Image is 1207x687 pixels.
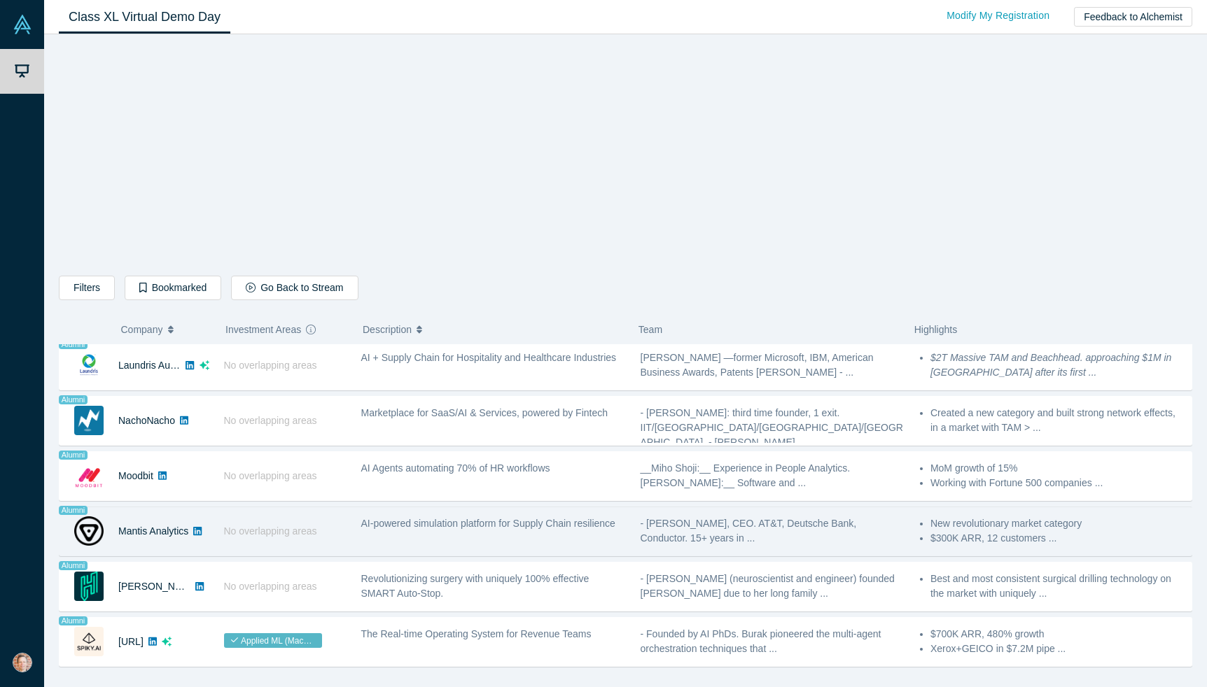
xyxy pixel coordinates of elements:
span: Alumni [59,561,88,570]
a: Moodbit [118,470,153,481]
span: No overlapping areas [224,581,317,592]
span: No overlapping areas [224,360,317,371]
li: New revolutionary market category [930,516,1185,531]
span: Investment Areas [225,315,301,344]
span: Highlights [914,324,957,335]
span: Alumni [59,340,88,349]
span: No overlapping areas [224,470,317,481]
iframe: Pairity [431,45,821,265]
em: $2T Massive TAM and Beachhead. approaching $1M in [GEOGRAPHIC_DATA] after its first ... [930,352,1172,378]
span: Alumni [59,395,88,404]
span: Applied ML (Machine Learning) [224,633,322,648]
span: The Real-time Operating System for Revenue Teams [361,628,592,639]
img: Hubly Surgical's Logo [74,572,104,601]
span: Alumni [59,616,88,625]
a: NachoNacho [118,415,175,426]
span: Team [639,324,662,335]
button: Go Back to Stream [231,276,358,300]
span: Description [363,315,412,344]
button: Description [363,315,624,344]
svg: dsa ai sparkles [162,637,172,646]
li: Best and most consistent surgical drilling technology on the market with uniquely ... [930,572,1185,601]
span: - Founded by AI PhDs. Burak pioneered the multi-agent orchestration techniques that ... [641,628,881,654]
a: [PERSON_NAME] Surgical [118,581,237,592]
span: Alumni [59,506,88,515]
button: Bookmarked [125,276,221,300]
span: AI Agents automating 70% of HR workflows [361,462,550,474]
a: [URL] [118,636,144,647]
span: AI-powered simulation platform for Supply Chain resilience [361,518,615,529]
a: Laundris Autonomous Inventory Management [118,360,316,371]
span: Marketplace for SaaS/AI & Services, powered by Fintech [361,407,608,418]
button: Filters [59,276,115,300]
svg: dsa ai sparkles [200,360,209,370]
span: - [PERSON_NAME], CEO. AT&T, Deutsche Bank, Conductor. 15+ years in ... [641,518,857,544]
li: Created a new category and built strong network effects, in a market with TAM > ... [930,406,1185,435]
a: Class XL Virtual Demo Day [59,1,230,34]
span: No overlapping areas [224,525,317,537]
img: Mantis Analytics's Logo [74,516,104,546]
li: $300K ARR, 12 customers ... [930,531,1185,546]
li: Working with Fortune 500 companies ... [930,476,1185,490]
li: $700K ARR, 480% growth [930,627,1185,642]
span: Revolutionizing surgery with uniquely 100% effective SMART Auto-Stop. [361,573,589,599]
span: AI + Supply Chain for Hospitality and Healthcare Industries [361,352,617,363]
span: No overlapping areas [224,415,317,426]
img: Alchemist Vault Logo [13,15,32,34]
img: Moodbit's Logo [74,461,104,490]
a: Mantis Analytics [118,525,188,537]
button: Feedback to Alchemist [1074,7,1192,27]
span: Alumni [59,451,88,460]
span: - [PERSON_NAME]: third time founder, 1 exit. IIT/[GEOGRAPHIC_DATA]/[GEOGRAPHIC_DATA]/[GEOGRAPHIC_... [641,407,903,448]
span: - [PERSON_NAME] (neuroscientist and engineer) founded [PERSON_NAME] due to her long family ... [641,573,895,599]
span: [PERSON_NAME] —former Microsoft, IBM, American Business Awards, Patents [PERSON_NAME] - ... [641,352,874,378]
img: Jason Monberg's Account [13,653,32,672]
li: Xerox+GEICO in $7.2M pipe ... [930,642,1185,656]
li: MoM growth of 15% [930,461,1185,476]
img: Spiky.ai's Logo [74,627,104,656]
img: Laundris Autonomous Inventory Management's Logo [74,350,104,380]
button: Company [121,315,211,344]
span: Company [121,315,163,344]
span: __Miho Shoji:__ Experience in People Analytics. [PERSON_NAME]:__ Software and ... [641,462,851,488]
img: NachoNacho's Logo [74,406,104,435]
a: Modify My Registration [932,3,1064,28]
